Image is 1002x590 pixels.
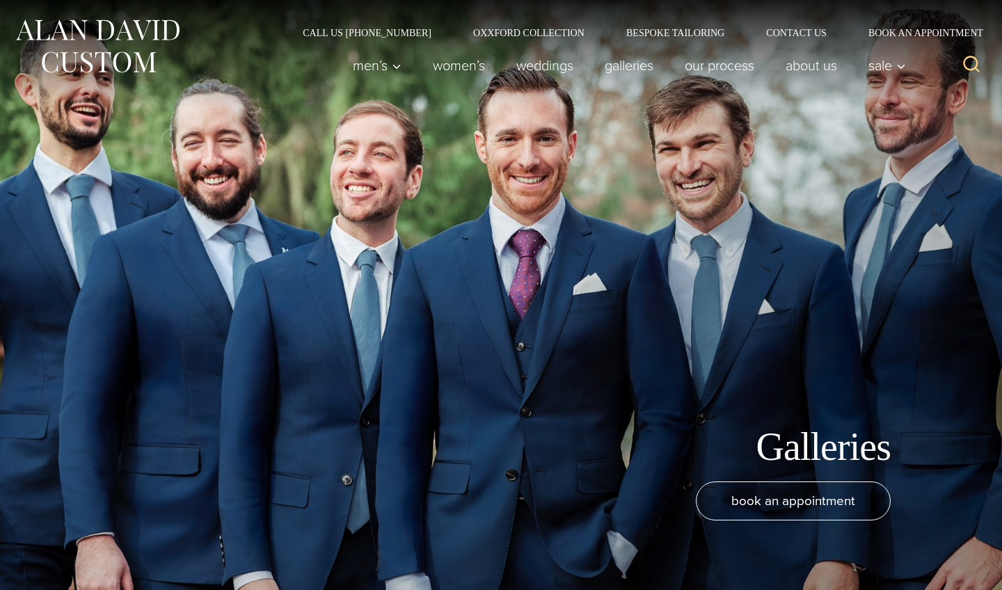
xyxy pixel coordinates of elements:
[501,51,589,79] a: weddings
[282,28,988,38] nav: Secondary Navigation
[337,51,914,79] nav: Primary Navigation
[417,51,501,79] a: Women’s
[731,491,855,511] span: book an appointment
[955,49,988,82] button: View Search Form
[589,51,669,79] a: Galleries
[756,424,891,470] h1: Galleries
[745,28,848,38] a: Contact Us
[605,28,745,38] a: Bespoke Tailoring
[282,28,452,38] a: Call Us [PHONE_NUMBER]
[14,15,181,77] img: Alan David Custom
[696,481,891,520] a: book an appointment
[848,28,988,38] a: Book an Appointment
[669,51,770,79] a: Our Process
[353,58,401,72] span: Men’s
[868,58,906,72] span: Sale
[452,28,605,38] a: Oxxford Collection
[770,51,853,79] a: About Us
